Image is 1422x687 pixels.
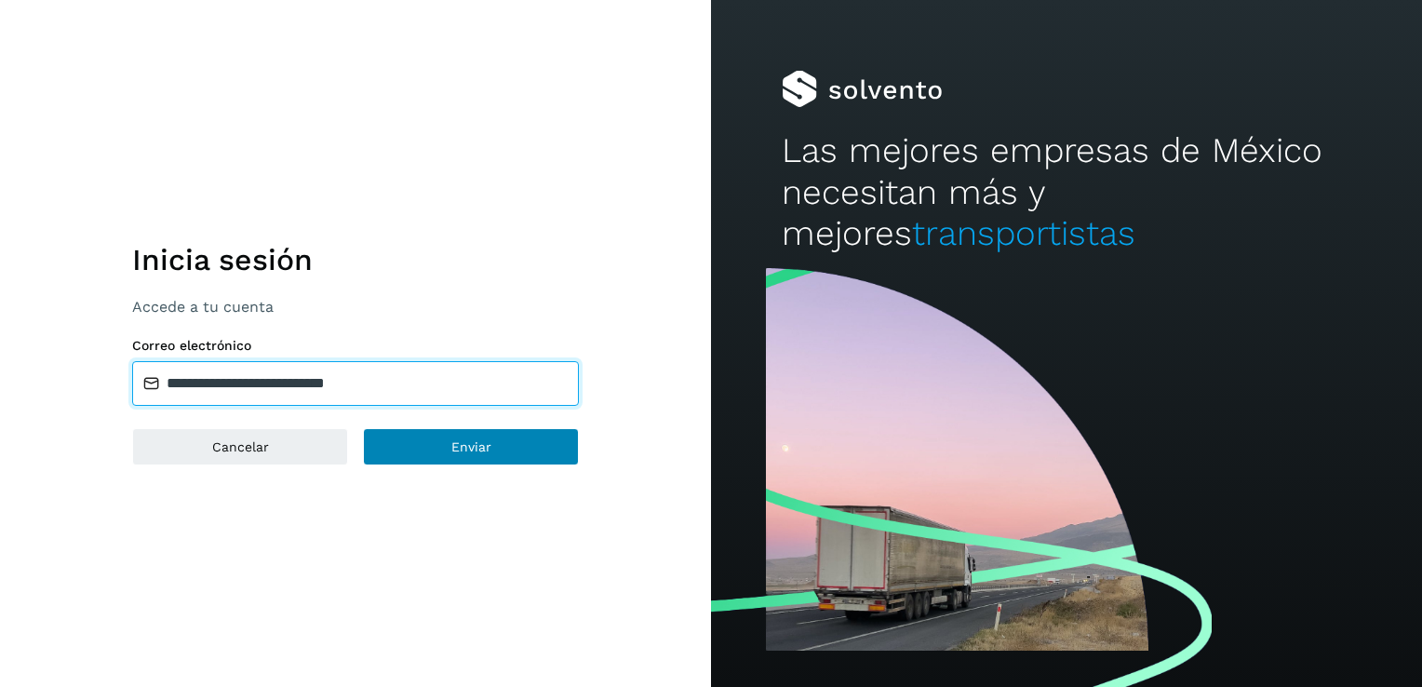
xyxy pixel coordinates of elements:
[132,242,579,277] h1: Inicia sesión
[132,338,579,354] label: Correo electrónico
[912,213,1135,253] span: transportistas
[451,440,491,453] span: Enviar
[212,440,269,453] span: Cancelar
[132,298,579,316] p: Accede a tu cuenta
[363,428,579,465] button: Enviar
[132,428,348,465] button: Cancelar
[782,130,1350,254] h2: Las mejores empresas de México necesitan más y mejores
